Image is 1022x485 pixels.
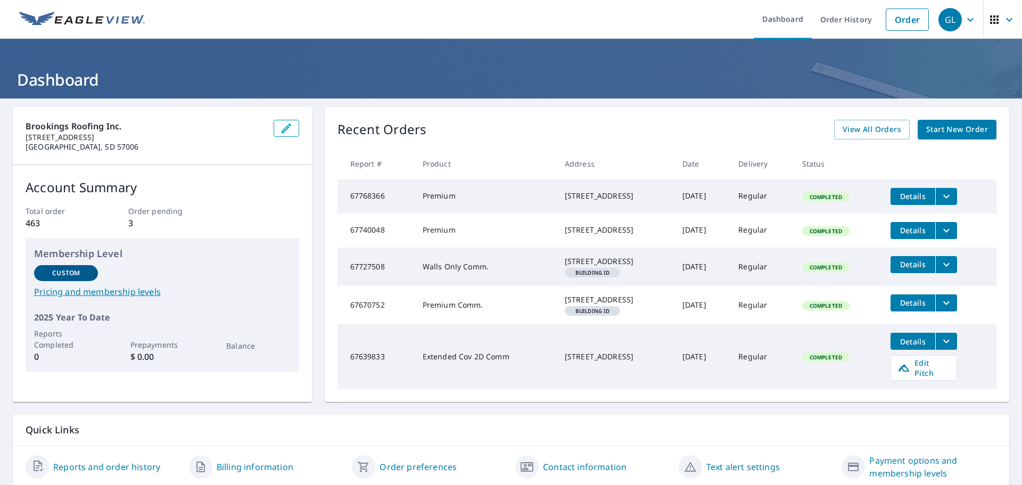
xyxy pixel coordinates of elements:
[337,324,414,389] td: 67639833
[918,120,996,139] a: Start New Order
[34,246,291,261] p: Membership Level
[565,191,665,201] div: [STREET_ADDRESS]
[34,328,98,350] p: Reports Completed
[13,69,1009,91] h1: Dashboard
[226,340,290,351] p: Balance
[730,248,793,286] td: Regular
[891,333,935,350] button: detailsBtn-67639833
[337,179,414,213] td: 67768366
[26,120,265,133] p: Brookings Roofing Inc.
[414,286,556,324] td: Premium Comm.
[935,256,957,273] button: filesDropdownBtn-67727508
[897,358,950,378] span: Edit Pitch
[897,225,929,235] span: Details
[891,256,935,273] button: detailsBtn-67727508
[34,311,291,324] p: 2025 Year To Date
[414,179,556,213] td: Premium
[128,217,196,229] p: 3
[565,294,665,305] div: [STREET_ADDRESS]
[130,339,194,350] p: Prepayments
[674,324,730,389] td: [DATE]
[674,248,730,286] td: [DATE]
[26,178,299,197] p: Account Summary
[414,324,556,389] td: Extended Cov 2D Comm
[891,355,957,381] a: Edit Pitch
[834,120,910,139] a: View All Orders
[674,286,730,324] td: [DATE]
[130,350,194,363] p: $ 0.00
[565,225,665,235] div: [STREET_ADDRESS]
[803,302,848,309] span: Completed
[730,324,793,389] td: Regular
[337,120,427,139] p: Recent Orders
[543,461,627,473] a: Contact information
[730,148,793,179] th: Delivery
[869,454,996,480] a: Payment options and membership levels
[337,248,414,286] td: 67727508
[674,179,730,213] td: [DATE]
[52,268,80,278] p: Custom
[886,9,929,31] a: Order
[414,248,556,286] td: Walls Only Comm.
[26,423,996,437] p: Quick Links
[891,222,935,239] button: detailsBtn-67740048
[337,213,414,248] td: 67740048
[706,461,780,473] a: Text alert settings
[897,191,929,201] span: Details
[803,354,848,361] span: Completed
[843,123,901,136] span: View All Orders
[19,12,145,28] img: EV Logo
[674,148,730,179] th: Date
[674,213,730,248] td: [DATE]
[26,217,94,229] p: 463
[938,8,962,31] div: GL
[891,188,935,205] button: detailsBtn-67768366
[34,285,291,298] a: Pricing and membership levels
[575,270,610,275] em: Building ID
[128,205,196,217] p: Order pending
[217,461,293,473] a: Billing information
[730,179,793,213] td: Regular
[897,336,929,347] span: Details
[935,222,957,239] button: filesDropdownBtn-67740048
[935,333,957,350] button: filesDropdownBtn-67639833
[935,188,957,205] button: filesDropdownBtn-67768366
[414,148,556,179] th: Product
[730,213,793,248] td: Regular
[794,148,882,179] th: Status
[926,123,988,136] span: Start New Order
[803,227,848,235] span: Completed
[935,294,957,311] button: filesDropdownBtn-67670752
[26,142,265,152] p: [GEOGRAPHIC_DATA], SD 57006
[565,351,665,362] div: [STREET_ADDRESS]
[26,133,265,142] p: [STREET_ADDRESS]
[337,148,414,179] th: Report #
[26,205,94,217] p: Total order
[414,213,556,248] td: Premium
[897,298,929,308] span: Details
[53,461,160,473] a: Reports and order history
[730,286,793,324] td: Regular
[803,264,848,271] span: Completed
[565,256,665,267] div: [STREET_ADDRESS]
[337,286,414,324] td: 67670752
[897,259,929,269] span: Details
[803,193,848,201] span: Completed
[380,461,457,473] a: Order preferences
[34,350,98,363] p: 0
[575,308,610,314] em: Building ID
[891,294,935,311] button: detailsBtn-67670752
[556,148,674,179] th: Address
